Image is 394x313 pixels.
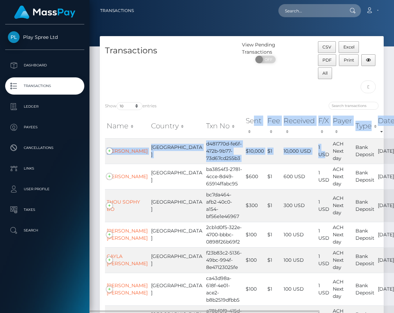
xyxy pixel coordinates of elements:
[333,141,344,161] span: ACH Next day
[204,273,244,305] td: ca43d98a-618f-4e01-ace2-b8b2519dfbb5
[361,80,376,93] input: Date filter
[266,273,282,305] td: $1
[8,205,82,215] p: Taxes
[5,222,84,239] a: Search
[322,71,328,76] span: All
[318,41,336,53] button: CSV
[282,138,317,164] td: 10,000 USD
[317,273,331,305] td: 1 USD
[105,102,157,110] label: Show entries
[204,138,244,164] td: d481770d-fe6f-472b-9b77-73d67cd255b3
[266,247,282,273] td: $1
[354,273,376,305] td: Bank Deposit
[107,173,148,180] a: [PERSON_NAME]
[339,41,359,53] button: Excel
[149,138,204,164] td: [GEOGRAPHIC_DATA]
[244,114,266,138] th: Sent: activate to sort column ascending
[282,189,317,222] td: 300 USD
[149,247,204,273] td: [GEOGRAPHIC_DATA]
[107,148,148,154] a: [PERSON_NAME]
[282,247,317,273] td: 100 USD
[354,138,376,164] td: Bank Deposit
[5,201,84,218] a: Taxes
[204,222,244,247] td: 2cb1d0f5-322e-4700-bbbc-0898f26b69f2
[5,181,84,198] a: User Profile
[107,282,148,296] a: [PERSON_NAME] [PERSON_NAME]
[149,114,204,138] th: Country: activate to sort column ascending
[259,56,276,63] span: OFF
[333,224,344,245] span: ACH Next day
[107,199,140,212] a: THOU SOPHY BO
[354,247,376,273] td: Bank Deposit
[266,164,282,189] td: $1
[8,225,82,236] p: Search
[266,114,282,138] th: Fee: activate to sort column ascending
[354,189,376,222] td: Bank Deposit
[282,273,317,305] td: 100 USD
[244,222,266,247] td: $100
[8,184,82,194] p: User Profile
[354,114,376,138] th: Type: activate to sort column ascending
[266,189,282,222] td: $1
[333,279,344,299] span: ACH Next day
[333,250,344,270] span: ACH Next day
[344,57,354,63] span: Print
[107,228,148,241] a: [PERSON_NAME] [PERSON_NAME]
[322,44,331,50] span: CSV
[317,222,331,247] td: 1 USD
[317,247,331,273] td: 1 USD
[5,119,84,136] a: Payees
[354,164,376,189] td: Bank Deposit
[244,189,266,222] td: $300
[204,164,244,189] td: ba3854f3-2781-4cce-8d49-65914ffabc95
[282,222,317,247] td: 100 USD
[107,253,148,267] a: CAYLA [PERSON_NAME]
[244,138,266,164] td: $10,000
[204,114,244,138] th: Txn No: activate to sort column ascending
[242,41,289,56] div: View Pending Transactions
[317,164,331,189] td: 1 USD
[244,247,266,273] td: $100
[266,138,282,164] td: $1
[8,122,82,132] p: Payees
[282,164,317,189] td: 600 USD
[5,57,84,74] a: Dashboard
[282,114,317,138] th: Received: activate to sort column ascending
[8,143,82,153] p: Cancellations
[204,189,244,222] td: bc7da464-afb2-40c0-a154-bf56e1e46967
[317,138,331,164] td: 1 USD
[149,222,204,247] td: [GEOGRAPHIC_DATA]
[5,77,84,95] a: Transactions
[339,54,359,66] button: Print
[333,195,344,216] span: ACH Next day
[322,57,332,63] span: PDF
[5,34,84,40] span: Play Spree Ltd
[117,102,142,110] select: Showentries
[244,273,266,305] td: $100
[318,67,332,79] button: All
[8,163,82,174] p: Links
[105,45,237,57] h4: Transactions
[354,222,376,247] td: Bank Deposit
[244,164,266,189] td: $600
[8,81,82,91] p: Transactions
[329,102,379,110] input: Search transactions
[278,4,343,17] input: Search...
[149,189,204,222] td: [GEOGRAPHIC_DATA]
[204,247,244,273] td: f23b83c2-5136-49bc-994f-8e47123025fe
[361,54,375,66] button: Column visibility
[149,164,204,189] td: [GEOGRAPHIC_DATA]
[14,6,75,19] img: MassPay Logo
[5,160,84,177] a: Links
[149,273,204,305] td: [GEOGRAPHIC_DATA]
[317,114,331,138] th: F/X: activate to sort column ascending
[8,60,82,71] p: Dashboard
[100,3,134,18] a: Transactions
[318,54,337,66] button: PDF
[317,189,331,222] td: 1 USD
[8,101,82,112] p: Ledger
[266,222,282,247] td: $1
[105,114,149,138] th: Name: activate to sort column ascending
[5,139,84,156] a: Cancellations
[343,44,354,50] span: Excel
